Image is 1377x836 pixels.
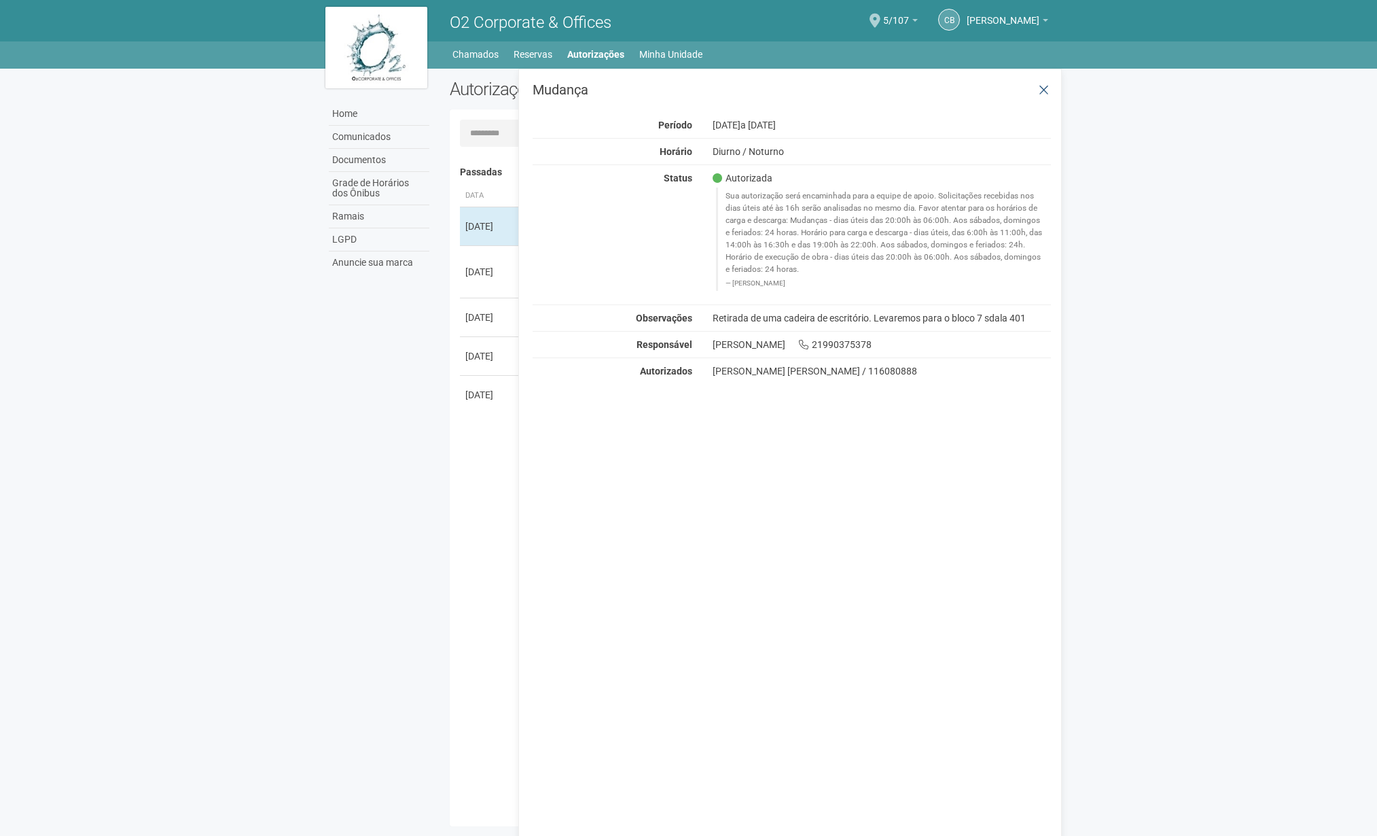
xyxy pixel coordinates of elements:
[450,79,740,99] h2: Autorizações
[329,205,429,228] a: Ramais
[967,2,1039,26] span: Carolina Barreto
[460,167,1042,177] h4: Passadas
[740,120,776,130] span: a [DATE]
[452,45,499,64] a: Chamados
[702,338,1062,351] div: [PERSON_NAME] 21990375378
[465,349,516,363] div: [DATE]
[639,45,702,64] a: Minha Unidade
[329,251,429,274] a: Anuncie sua marca
[967,17,1048,28] a: [PERSON_NAME]
[883,17,918,28] a: 5/107
[514,45,552,64] a: Reservas
[460,185,521,207] th: Data
[325,7,427,88] img: logo.jpg
[465,220,516,233] div: [DATE]
[640,366,692,377] strong: Autorizados
[465,311,516,324] div: [DATE]
[465,388,516,402] div: [DATE]
[329,103,429,126] a: Home
[716,188,1052,290] blockquote: Sua autorização será encaminhada para a equipe de apoio. Solicitações recebidas nos dias úteis at...
[533,83,1051,97] h3: Mudança
[465,265,516,279] div: [DATE]
[567,45,624,64] a: Autorizações
[450,13,611,32] span: O2 Corporate & Offices
[938,9,960,31] a: CB
[329,126,429,149] a: Comunicados
[713,365,1052,377] div: [PERSON_NAME] [PERSON_NAME] / 116080888
[636,313,692,324] strong: Observações
[329,228,429,251] a: LGPD
[658,120,692,130] strong: Período
[329,172,429,205] a: Grade de Horários dos Ônibus
[637,339,692,350] strong: Responsável
[702,145,1062,158] div: Diurno / Noturno
[702,119,1062,131] div: [DATE]
[329,149,429,172] a: Documentos
[664,173,692,184] strong: Status
[660,146,692,157] strong: Horário
[883,2,909,26] span: 5/107
[726,279,1044,288] footer: [PERSON_NAME]
[713,172,772,184] span: Autorizada
[702,312,1062,324] div: Retirada de uma cadeira de escritório. Levaremos para o bloco 7 sdala 401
